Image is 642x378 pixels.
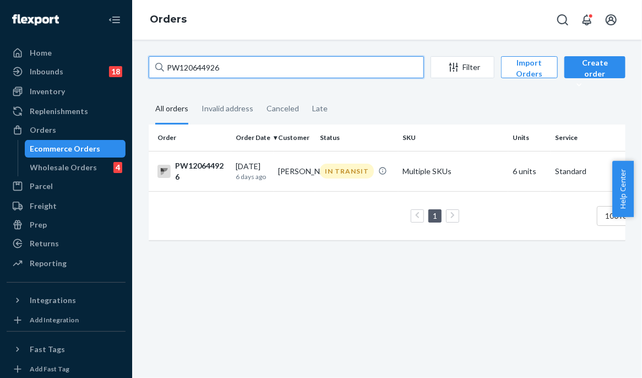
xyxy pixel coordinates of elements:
[7,216,126,234] a: Prep
[30,143,101,154] div: Ecommerce Orders
[576,9,598,31] button: Open notifications
[30,364,69,374] div: Add Fast Tag
[30,344,65,355] div: Fast Tags
[30,258,67,269] div: Reporting
[274,151,316,191] td: [PERSON_NAME]
[573,57,617,90] div: Create order
[312,94,328,123] div: Late
[236,161,269,181] div: [DATE]
[7,121,126,139] a: Orders
[25,140,126,158] a: Ecommerce Orders
[431,62,494,73] div: Filter
[30,106,88,117] div: Replenishments
[30,47,52,58] div: Home
[155,94,188,125] div: All orders
[315,125,398,151] th: Status
[7,44,126,62] a: Home
[7,291,126,309] button: Integrations
[551,125,633,151] th: Service
[7,177,126,195] a: Parcel
[30,162,97,173] div: Wholesale Orders
[600,9,622,31] button: Open account menu
[113,162,122,173] div: 4
[30,66,63,77] div: Inbounds
[7,255,126,272] a: Reporting
[7,341,126,358] button: Fast Tags
[431,211,439,220] a: Page 1 is your current page
[501,56,558,78] button: Import Orders
[266,94,299,123] div: Canceled
[150,13,187,25] a: Orders
[7,235,126,252] a: Returns
[231,125,274,151] th: Order Date
[202,94,253,123] div: Invalid address
[141,4,195,36] ol: breadcrumbs
[30,219,47,230] div: Prep
[25,159,126,176] a: Wholesale Orders4
[7,102,126,120] a: Replenishments
[149,125,231,151] th: Order
[7,63,126,80] a: Inbounds18
[7,363,126,376] a: Add Fast Tag
[30,201,57,212] div: Freight
[30,86,65,97] div: Inventory
[552,9,574,31] button: Open Search Box
[12,14,59,25] img: Flexport logo
[30,181,53,192] div: Parcel
[30,125,56,136] div: Orders
[320,164,374,179] div: IN TRANSIT
[612,161,634,217] button: Help Center
[7,197,126,215] a: Freight
[30,315,79,325] div: Add Integration
[104,9,126,31] button: Close Navigation
[431,56,494,78] button: Filter
[508,151,551,191] td: 6 units
[398,125,508,151] th: SKU
[398,151,508,191] td: Multiple SKUs
[149,56,424,78] input: Search orders
[109,66,122,77] div: 18
[7,83,126,100] a: Inventory
[555,166,629,177] p: Standard
[508,125,551,151] th: Units
[30,238,59,249] div: Returns
[7,314,126,327] a: Add Integration
[30,295,76,306] div: Integrations
[236,172,269,181] p: 6 days ago
[157,160,227,182] div: PW120644926
[564,56,625,78] button: Create order
[278,133,312,142] div: Customer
